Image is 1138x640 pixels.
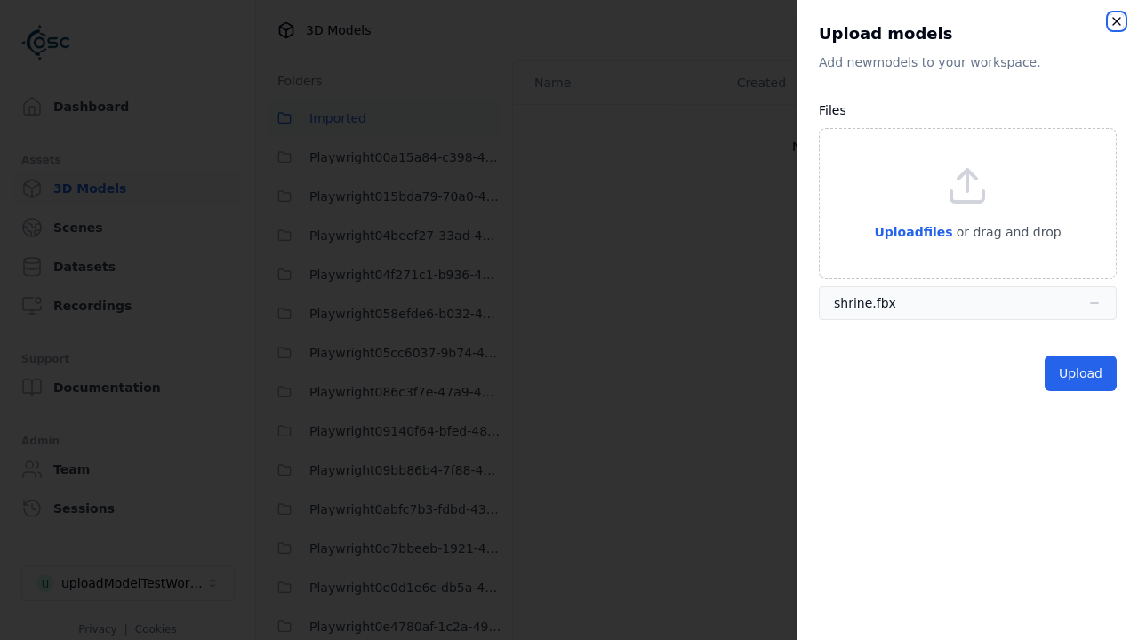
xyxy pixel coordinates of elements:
div: shrine.fbx [834,294,896,312]
p: Add new model s to your workspace. [819,53,1117,71]
span: Upload files [874,225,952,239]
button: Upload [1045,356,1117,391]
h2: Upload models [819,21,1117,46]
label: Files [819,103,846,117]
p: or drag and drop [953,221,1062,243]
